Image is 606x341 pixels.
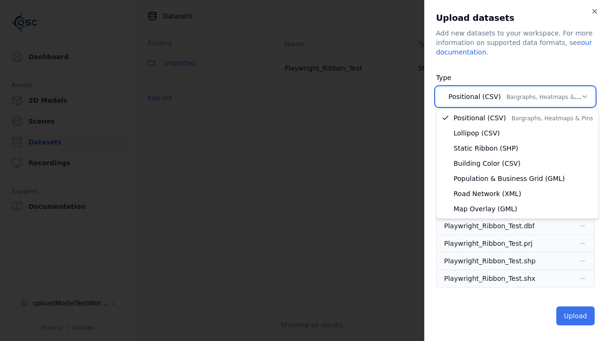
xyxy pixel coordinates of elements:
[454,189,521,198] span: Road Network (XML)
[454,204,517,214] span: Map Overlay (GML)
[512,115,593,122] span: Bargraphs, Heatmaps & Pins
[454,113,593,123] span: Positional (CSV)
[454,144,518,153] span: Static Ribbon (SHP)
[454,159,520,168] span: Building Color (CSV)
[454,128,500,138] span: Lollipop (CSV)
[454,174,565,183] span: Population & Business Grid (GML)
